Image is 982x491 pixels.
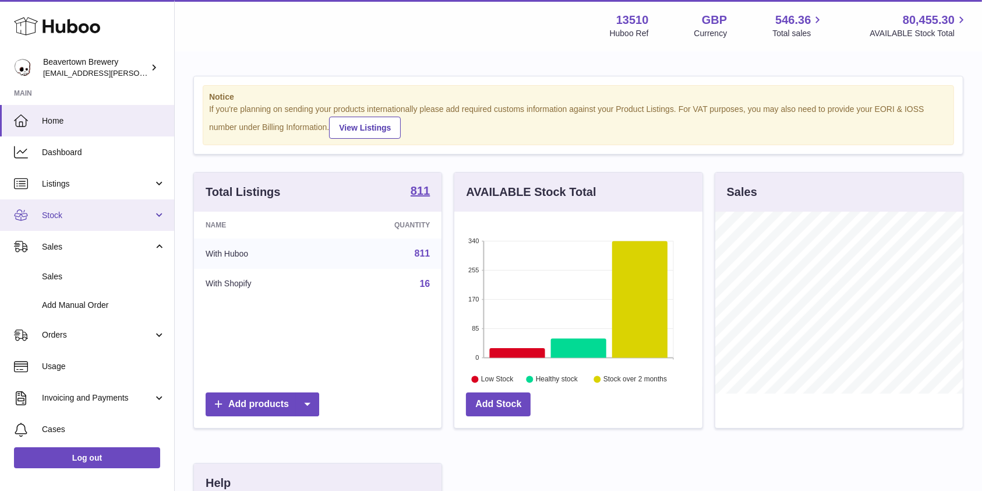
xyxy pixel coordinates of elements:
[206,392,319,416] a: Add products
[468,237,479,244] text: 340
[43,57,148,79] div: Beavertown Brewery
[42,271,165,282] span: Sales
[870,12,968,39] a: 80,455.30 AVAILABLE Stock Total
[43,68,234,78] span: [EMAIL_ADDRESS][PERSON_NAME][DOMAIN_NAME]
[42,241,153,252] span: Sales
[411,185,430,197] strong: 811
[42,392,153,404] span: Invoicing and Payments
[415,248,430,258] a: 811
[772,28,824,39] span: Total sales
[329,117,401,139] a: View Listings
[42,178,153,190] span: Listings
[42,300,165,311] span: Add Manual Order
[468,266,479,273] text: 255
[466,184,596,200] h3: AVAILABLE Stock Total
[327,212,441,239] th: Quantity
[42,329,153,341] span: Orders
[694,28,727,39] div: Currency
[14,59,31,76] img: kit.lowe@beavertownbrewery.co.uk
[42,424,165,435] span: Cases
[206,475,231,491] h3: Help
[466,392,531,416] a: Add Stock
[411,185,430,199] a: 811
[468,296,479,303] text: 170
[610,28,649,39] div: Huboo Ref
[481,375,514,383] text: Low Stock
[42,210,153,221] span: Stock
[194,269,327,299] td: With Shopify
[603,375,667,383] text: Stock over 2 months
[702,12,727,28] strong: GBP
[209,104,948,139] div: If you're planning on sending your products internationally please add required customs informati...
[420,279,430,289] a: 16
[472,325,479,332] text: 85
[42,115,165,127] span: Home
[194,212,327,239] th: Name
[476,354,479,361] text: 0
[209,92,948,103] strong: Notice
[727,184,757,200] h3: Sales
[775,12,811,28] span: 546.36
[14,447,160,468] a: Log out
[42,147,165,158] span: Dashboard
[772,12,824,39] a: 546.36 Total sales
[903,12,955,28] span: 80,455.30
[536,375,578,383] text: Healthy stock
[42,361,165,372] span: Usage
[616,12,649,28] strong: 13510
[870,28,968,39] span: AVAILABLE Stock Total
[194,239,327,269] td: With Huboo
[206,184,281,200] h3: Total Listings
